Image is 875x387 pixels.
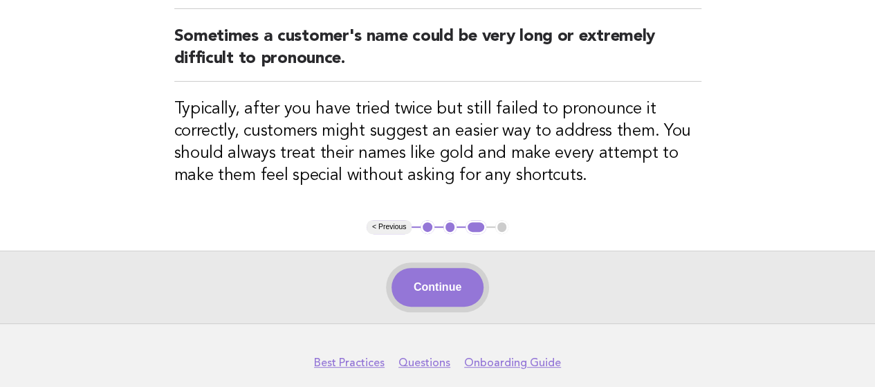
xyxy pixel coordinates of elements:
[174,98,701,187] h3: Typically, after you have tried twice but still failed to pronounce it correctly, customers might...
[464,356,561,370] a: Onboarding Guide
[314,356,385,370] a: Best Practices
[174,26,701,82] h2: Sometimes a customer's name could be very long or extremely difficult to pronounce.
[398,356,450,370] a: Questions
[367,220,412,234] button: < Previous
[466,220,486,234] button: 3
[421,220,434,234] button: 1
[443,220,457,234] button: 2
[392,268,483,307] button: Continue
